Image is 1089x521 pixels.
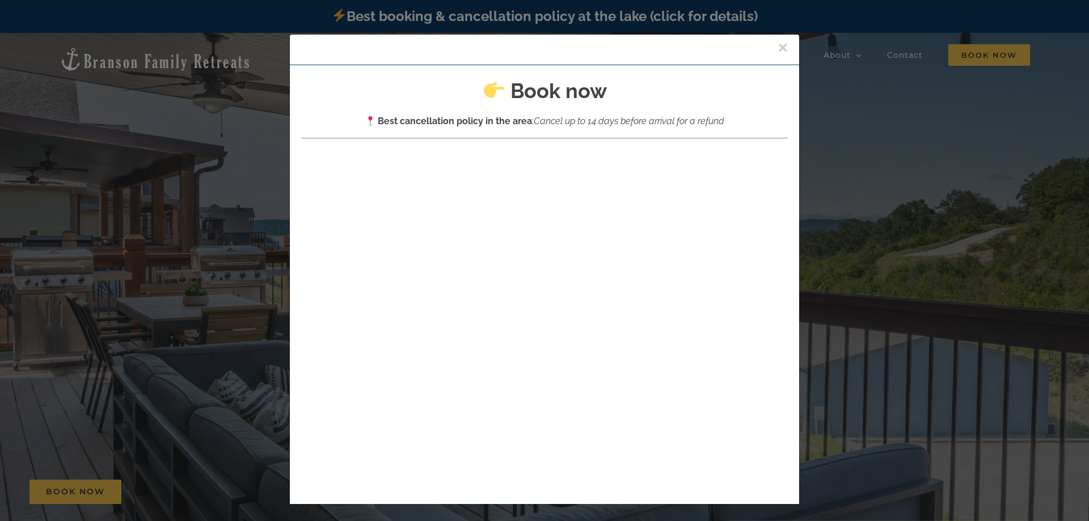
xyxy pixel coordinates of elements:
[510,79,607,103] strong: Book now
[366,116,375,125] img: 📍
[534,116,724,126] em: Cancel up to 14 days before arrival for a refund
[301,114,788,129] p: :
[484,80,504,100] img: 👉
[378,116,532,126] strong: Best cancellation policy in the area
[778,39,788,56] button: Close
